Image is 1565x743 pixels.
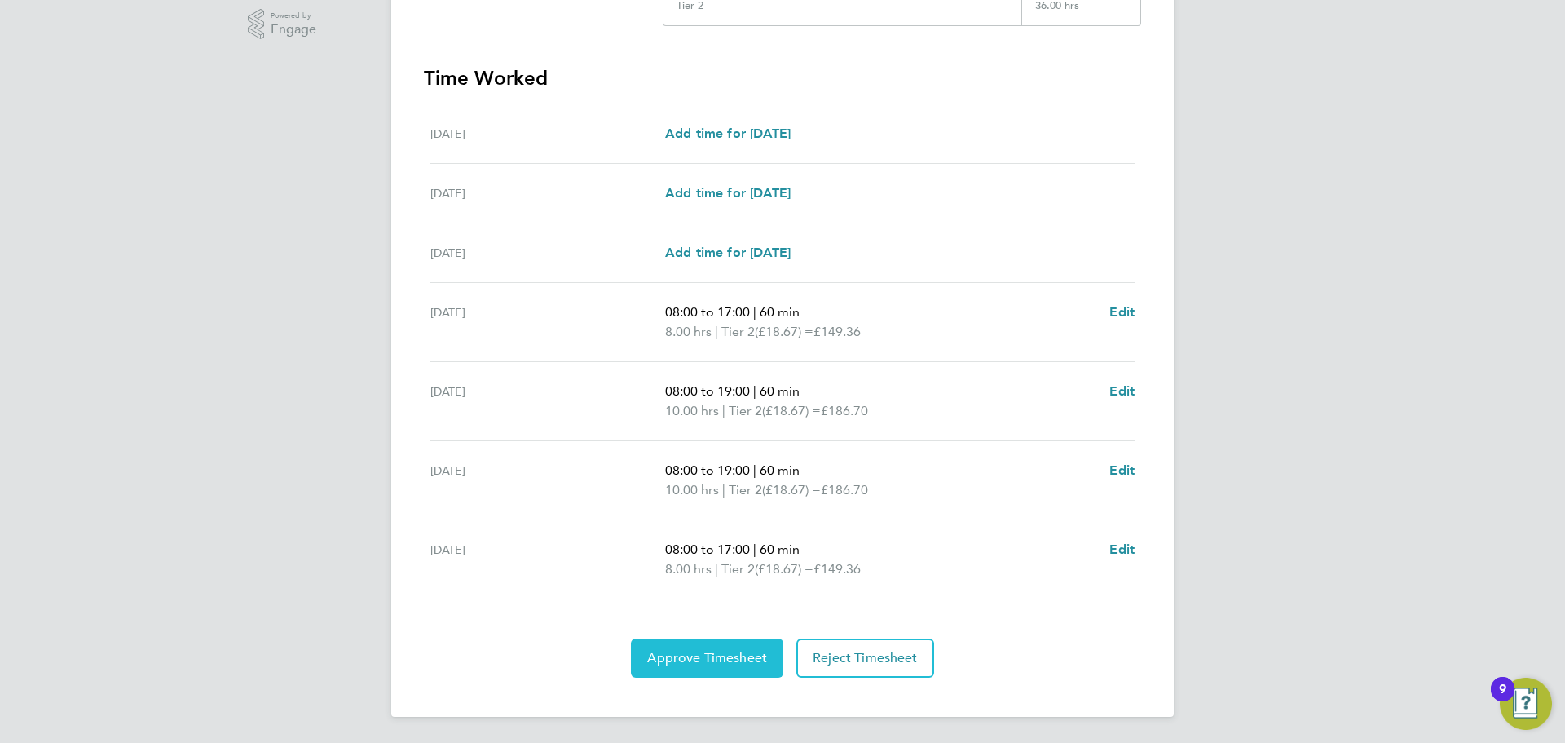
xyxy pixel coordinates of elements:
span: Tier 2 [721,322,755,342]
div: [DATE] [430,124,665,144]
div: [DATE] [430,382,665,421]
span: | [722,482,725,498]
span: 10.00 hrs [665,403,719,418]
div: [DATE] [430,243,665,263]
span: 08:00 to 17:00 [665,542,750,557]
div: [DATE] [430,461,665,500]
span: 60 min [760,383,800,399]
span: | [753,383,756,399]
span: Edit [1109,383,1135,399]
span: Tier 2 [729,480,762,500]
span: Approve Timesheet [647,650,767,666]
span: Edit [1109,304,1135,320]
span: Edit [1109,542,1135,557]
span: 60 min [760,542,800,557]
span: Add time for [DATE] [665,245,791,260]
span: | [753,542,756,557]
span: | [715,324,718,339]
span: Tier 2 [729,401,762,421]
span: (£18.67) = [755,324,813,339]
div: [DATE] [430,540,665,579]
span: £186.70 [821,482,868,498]
span: (£18.67) = [762,403,821,418]
span: 08:00 to 19:00 [665,383,750,399]
a: Powered byEngage [248,9,317,40]
a: Add time for [DATE] [665,243,791,263]
span: Engage [271,23,316,37]
span: | [715,561,718,577]
span: Edit [1109,462,1135,478]
span: 8.00 hrs [665,561,712,577]
span: (£18.67) = [755,561,813,577]
span: Add time for [DATE] [665,185,791,201]
span: Tier 2 [721,559,755,579]
span: | [753,462,756,478]
span: | [722,403,725,418]
a: Add time for [DATE] [665,124,791,144]
span: £186.70 [821,403,868,418]
a: Edit [1109,382,1135,401]
span: 08:00 to 19:00 [665,462,750,478]
span: 08:00 to 17:00 [665,304,750,320]
button: Open Resource Center, 9 new notifications [1500,678,1552,730]
div: 9 [1499,689,1506,710]
span: 60 min [760,462,800,478]
span: Powered by [271,9,316,23]
a: Add time for [DATE] [665,184,791,203]
a: Edit [1109,461,1135,480]
span: Reject Timesheet [813,650,918,666]
span: | [753,304,756,320]
span: £149.36 [813,324,861,339]
span: 10.00 hrs [665,482,719,498]
span: Add time for [DATE] [665,126,791,141]
span: 8.00 hrs [665,324,712,339]
button: Approve Timesheet [631,639,783,678]
h3: Time Worked [424,65,1141,91]
span: 60 min [760,304,800,320]
span: £149.36 [813,561,861,577]
span: (£18.67) = [762,482,821,498]
div: [DATE] [430,184,665,203]
button: Reject Timesheet [796,639,934,678]
a: Edit [1109,303,1135,322]
a: Edit [1109,540,1135,559]
div: [DATE] [430,303,665,342]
